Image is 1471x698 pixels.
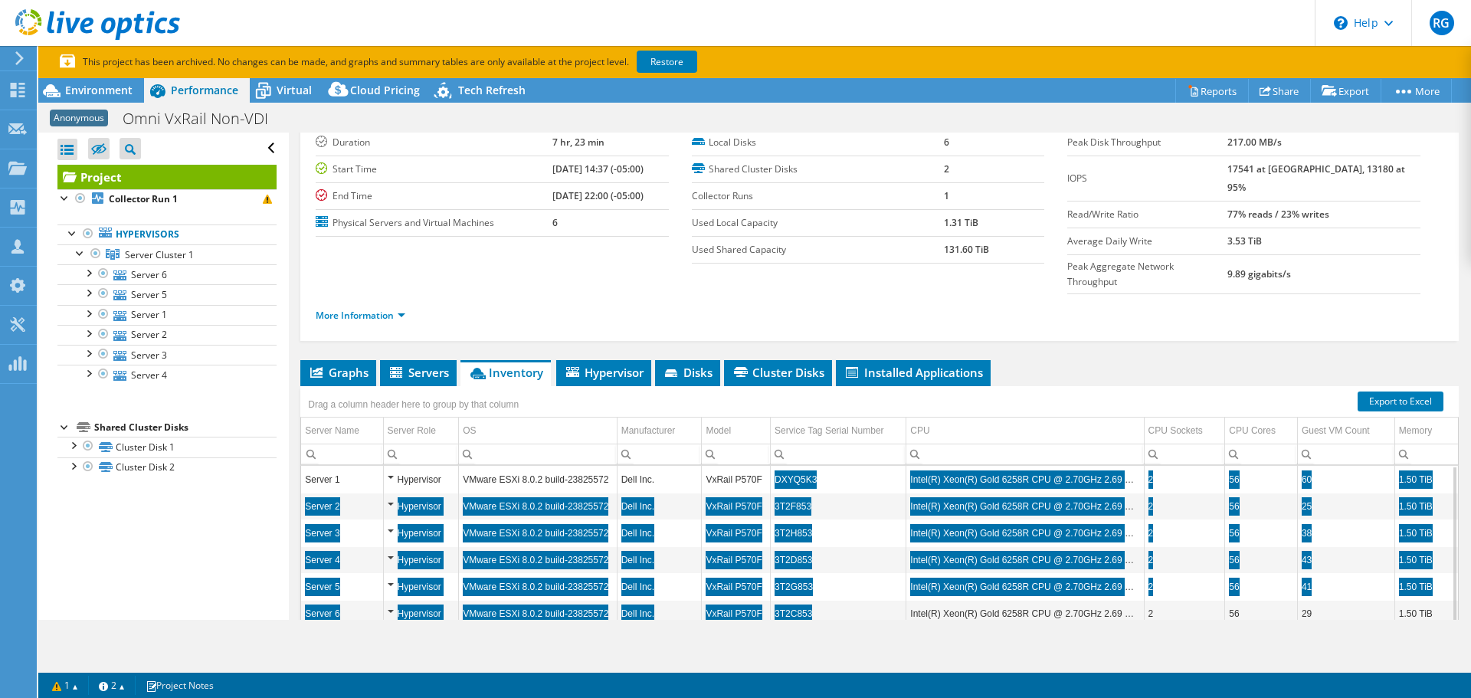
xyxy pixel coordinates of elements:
td: Server Name Column [301,418,383,444]
td: Column Guest VM Count, Value 25 [1297,493,1394,519]
a: Server 2 [57,325,277,345]
span: Environment [65,83,133,97]
td: Column Model, Filter cell [702,444,771,464]
a: Export to Excel [1358,392,1443,411]
div: CPU Sockets [1148,421,1203,440]
td: Column CPU Cores, Value 56 [1225,519,1298,546]
label: Local Disks [692,135,944,150]
td: Column Server Role, Value Hypervisor [383,573,459,600]
td: Column CPU Sockets, Value 2 [1144,546,1225,573]
td: Column Manufacturer, Value Dell Inc. [617,546,702,573]
td: Column CPU, Value Intel(R) Xeon(R) Gold 6258R CPU @ 2.70GHz 2.69 GHz [906,519,1144,546]
label: Duration [316,135,552,150]
div: Shared Cluster Disks [94,418,277,437]
td: Column CPU Cores, Value 56 [1225,466,1298,493]
td: Column Guest VM Count, Value 60 [1297,466,1394,493]
td: Column Model, Value VxRail P570F [702,573,771,600]
td: Column Server Name, Value Server 6 [301,600,383,627]
div: Hypervisor [388,578,455,596]
td: Memory Column [1394,418,1458,444]
b: Collector Run 1 [109,192,178,205]
b: 17541 at [GEOGRAPHIC_DATA], 13180 at 95% [1227,162,1405,194]
span: Tech Refresh [458,83,526,97]
label: Collector Runs [692,188,944,204]
a: Server 5 [57,284,277,304]
td: Column CPU Cores, Filter cell [1225,444,1298,464]
td: Column OS, Value VMware ESXi 8.0.2 build-23825572 [459,573,617,600]
td: Column Memory, Filter cell [1394,444,1458,464]
a: Project Notes [135,676,224,695]
td: Column Server Role, Filter cell [383,444,459,464]
td: Column OS, Value VMware ESXi 8.0.2 build-23825572 [459,466,617,493]
a: Export [1310,79,1381,103]
td: OS Column [459,418,617,444]
td: Column Server Role, Value Hypervisor [383,600,459,627]
span: Servers [388,365,449,380]
td: Column Service Tag Serial Number, Value 3T2D853 [771,546,906,573]
td: Column Server Name, Value Server 3 [301,519,383,546]
td: Column Memory, Value 1.50 TiB [1394,573,1458,600]
td: Column Service Tag Serial Number, Value 3T2C853 [771,600,906,627]
h1: Omni VxRail Non-VDI [116,110,292,127]
div: Hypervisor [388,470,455,489]
label: Used Shared Capacity [692,242,944,257]
td: Column CPU, Value Intel(R) Xeon(R) Gold 6258R CPU @ 2.70GHz 2.69 GHz [906,493,1144,519]
td: Column CPU, Value Intel(R) Xeon(R) Gold 6258R CPU @ 2.70GHz 2.69 GHz [906,546,1144,573]
td: Column CPU Sockets, Value 2 [1144,573,1225,600]
div: OS [463,421,476,440]
td: Column Server Name, Value Server 4 [301,546,383,573]
td: Column CPU Sockets, Value 2 [1144,493,1225,519]
div: Guest VM Count [1302,421,1370,440]
div: CPU Cores [1229,421,1276,440]
td: Column Model, Value VxRail P570F [702,546,771,573]
b: 9.89 gigabits/s [1227,267,1291,280]
td: Column Server Role, Value Hypervisor [383,519,459,546]
td: Column CPU Cores, Value 56 [1225,493,1298,519]
td: Column OS, Value VMware ESXi 8.0.2 build-23825572 [459,600,617,627]
div: Drag a column header here to group by that column [304,394,523,415]
td: Column Manufacturer, Value Dell Inc. [617,493,702,519]
span: Installed Applications [844,365,983,380]
td: Column CPU Sockets, Value 2 [1144,600,1225,627]
td: Column CPU Sockets, Value 2 [1144,519,1225,546]
div: CPU [910,421,929,440]
td: Column Server Name, Value Server 1 [301,466,383,493]
td: Column Manufacturer, Value Dell Inc. [617,573,702,600]
td: Column Guest VM Count, Value 38 [1297,519,1394,546]
td: Guest VM Count Column [1297,418,1394,444]
span: Disks [663,365,713,380]
td: Column Memory, Value 1.50 TiB [1394,493,1458,519]
div: Hypervisor [388,605,455,623]
div: Hypervisor [388,551,455,569]
td: CPU Column [906,418,1144,444]
label: Read/Write Ratio [1067,207,1227,222]
td: Column Server Name, Filter cell [301,444,383,464]
td: Column Service Tag Serial Number, Value DXYQ5K3 [771,466,906,493]
label: Shared Cluster Disks [692,162,944,177]
b: 217.00 MB/s [1227,136,1282,149]
div: Server Name [305,421,359,440]
td: Column Service Tag Serial Number, Value 3T2G853 [771,573,906,600]
div: Memory [1399,421,1432,440]
td: Column OS, Value VMware ESXi 8.0.2 build-23825572 [459,493,617,519]
td: Column Model, Value VxRail P570F [702,600,771,627]
a: Server 4 [57,365,277,385]
td: Column Memory, Value 1.50 TiB [1394,600,1458,627]
td: Column Service Tag Serial Number, Value 3T2H853 [771,519,906,546]
td: Column Guest VM Count, Value 29 [1297,600,1394,627]
td: Column CPU Cores, Value 56 [1225,546,1298,573]
td: Column Manufacturer, Filter cell [617,444,702,464]
b: [DATE] 22:00 (-05:00) [552,189,644,202]
td: Column Memory, Value 1.50 TiB [1394,546,1458,573]
a: More [1381,79,1452,103]
b: [DATE] 14:37 (-05:00) [552,162,644,175]
b: 131.60 TiB [944,243,989,256]
a: Reports [1175,79,1249,103]
td: Column Server Role, Value Hypervisor [383,546,459,573]
b: 77% reads / 23% writes [1227,208,1329,221]
div: Hypervisor [388,497,455,516]
div: Hypervisor [388,524,455,542]
td: Column Manufacturer, Value Dell Inc. [617,519,702,546]
td: Column Model, Value VxRail P570F [702,466,771,493]
label: Peak Aggregate Network Throughput [1067,259,1227,290]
